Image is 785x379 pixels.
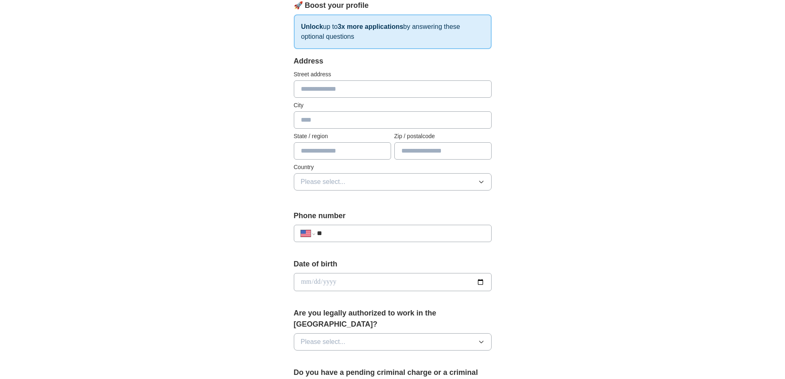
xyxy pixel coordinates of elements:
span: Please select... [301,337,346,347]
label: Date of birth [294,259,492,270]
span: Please select... [301,177,346,187]
button: Please select... [294,333,492,351]
p: up to by answering these optional questions [294,14,492,49]
label: Street address [294,70,492,79]
label: State / region [294,132,391,141]
div: Address [294,56,492,67]
strong: 3x more applications [337,23,403,30]
label: Are you legally authorized to work in the [GEOGRAPHIC_DATA]? [294,308,492,330]
label: City [294,101,492,110]
button: Please select... [294,173,492,191]
label: Phone number [294,210,492,221]
label: Country [294,163,492,172]
strong: Unlock [301,23,323,30]
label: Zip / postalcode [394,132,492,141]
